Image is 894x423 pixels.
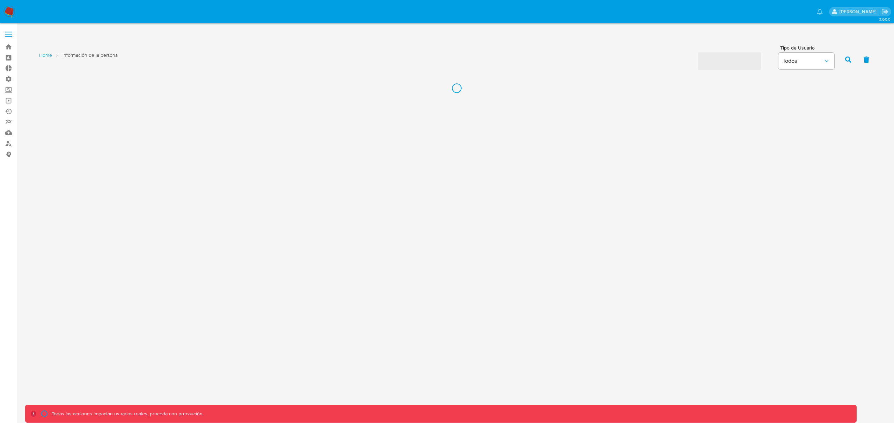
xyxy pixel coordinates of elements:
[39,49,118,69] nav: List of pages
[783,58,823,65] span: Todos
[50,410,204,417] p: Todas las acciones impactan usuarios reales, proceda con precaución.
[39,52,52,59] a: Home
[881,8,889,15] a: Salir
[63,52,118,59] span: Información de la persona
[780,45,836,50] span: Tipo de Usuario
[840,8,879,15] p: fernando.bolognino@mercadolibre.com
[817,9,823,15] a: Notificaciones
[698,52,761,70] span: ‌
[778,53,834,69] button: Todos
